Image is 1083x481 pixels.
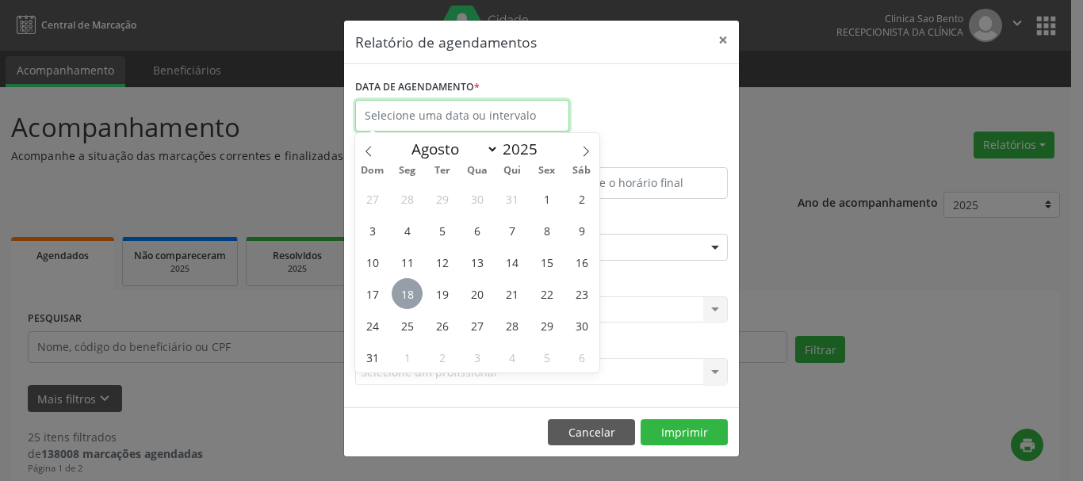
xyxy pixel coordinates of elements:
[355,32,537,52] h5: Relatório de agendamentos
[357,278,388,309] span: Agosto 17, 2025
[392,310,423,341] span: Agosto 25, 2025
[530,166,564,176] span: Sex
[531,278,562,309] span: Agosto 22, 2025
[531,183,562,214] span: Agosto 1, 2025
[566,183,597,214] span: Agosto 2, 2025
[392,183,423,214] span: Julho 28, 2025
[496,278,527,309] span: Agosto 21, 2025
[641,419,728,446] button: Imprimir
[531,215,562,246] span: Agosto 8, 2025
[390,166,425,176] span: Seg
[461,215,492,246] span: Agosto 6, 2025
[355,166,390,176] span: Dom
[461,246,492,277] span: Agosto 13, 2025
[427,278,457,309] span: Agosto 19, 2025
[392,342,423,372] span: Setembro 1, 2025
[495,166,530,176] span: Qui
[566,215,597,246] span: Agosto 9, 2025
[461,183,492,214] span: Julho 30, 2025
[392,278,423,309] span: Agosto 18, 2025
[392,246,423,277] span: Agosto 11, 2025
[357,215,388,246] span: Agosto 3, 2025
[461,342,492,372] span: Setembro 3, 2025
[545,167,728,199] input: Selecione o horário final
[531,310,562,341] span: Agosto 29, 2025
[531,246,562,277] span: Agosto 15, 2025
[496,246,527,277] span: Agosto 14, 2025
[427,215,457,246] span: Agosto 5, 2025
[404,138,499,160] select: Month
[564,166,599,176] span: Sáb
[460,166,495,176] span: Qua
[496,342,527,372] span: Setembro 4, 2025
[355,75,480,100] label: DATA DE AGENDAMENTO
[548,419,635,446] button: Cancelar
[357,183,388,214] span: Julho 27, 2025
[392,215,423,246] span: Agosto 4, 2025
[461,278,492,309] span: Agosto 20, 2025
[496,183,527,214] span: Julho 31, 2025
[531,342,562,372] span: Setembro 5, 2025
[427,310,457,341] span: Agosto 26, 2025
[425,166,460,176] span: Ter
[499,139,551,159] input: Year
[357,342,388,372] span: Agosto 31, 2025
[707,21,739,59] button: Close
[355,100,569,132] input: Selecione uma data ou intervalo
[357,246,388,277] span: Agosto 10, 2025
[427,183,457,214] span: Julho 29, 2025
[427,342,457,372] span: Setembro 2, 2025
[566,342,597,372] span: Setembro 6, 2025
[461,310,492,341] span: Agosto 27, 2025
[566,246,597,277] span: Agosto 16, 2025
[566,278,597,309] span: Agosto 23, 2025
[357,310,388,341] span: Agosto 24, 2025
[496,215,527,246] span: Agosto 7, 2025
[496,310,527,341] span: Agosto 28, 2025
[545,143,728,167] label: ATÉ
[566,310,597,341] span: Agosto 30, 2025
[427,246,457,277] span: Agosto 12, 2025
